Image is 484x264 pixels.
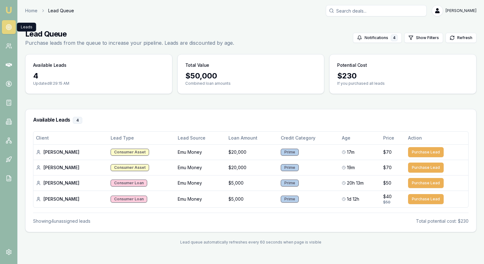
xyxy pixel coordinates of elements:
h3: Total Value [185,62,209,68]
div: $50 [383,200,403,205]
div: Lead queue automatically refreshes every 60 seconds when page is visible [25,240,476,245]
a: Home [25,8,37,14]
td: Emu Money [175,160,226,175]
th: Lead Source [175,132,226,144]
input: Search deals [326,5,427,16]
th: Credit Category [278,132,339,144]
span: [PERSON_NAME] [446,8,476,13]
p: Purchase leads from the queue to increase your pipeline. Leads are discounted by age. [25,39,234,47]
h3: Potential Cost [337,62,367,68]
div: Consumer Asset [111,164,149,171]
div: Prime [281,149,299,156]
div: Prime [281,164,299,171]
span: $40 [383,193,392,200]
button: Refresh [446,33,476,43]
div: Prime [281,196,299,203]
div: 4 [391,34,398,41]
span: $50 [383,180,391,186]
nav: breadcrumb [25,8,74,14]
th: Client [33,132,108,144]
th: Age [339,132,381,144]
h3: Available Leads [33,62,66,68]
button: Purchase Lead [408,194,444,204]
div: Total potential cost: $230 [416,218,469,224]
td: Emu Money [175,191,226,207]
button: Purchase Lead [408,147,444,157]
th: Action [406,132,468,144]
span: $70 [383,164,392,171]
div: Consumer Loan [111,180,147,187]
th: Loan Amount [226,132,279,144]
th: Price [381,132,406,144]
td: Emu Money [175,175,226,191]
h3: Available Leads [33,117,469,124]
div: $ 50,000 [185,71,317,81]
button: Purchase Lead [408,163,444,173]
div: Showing 4 unassigned lead s [33,218,90,224]
div: 4 [73,117,82,124]
p: Updated 8:29:15 AM [33,81,164,86]
td: $5,000 [226,175,279,191]
div: [PERSON_NAME] [36,164,106,171]
div: $ 230 [337,71,469,81]
h1: Lead Queue [25,29,234,39]
span: Lead Queue [48,8,74,14]
span: 20h 13m [347,180,364,186]
span: $70 [383,149,392,155]
div: [PERSON_NAME] [36,196,106,202]
p: If you purchased all leads [337,81,469,86]
td: $20,000 [226,160,279,175]
button: Notifications4 [353,33,402,43]
div: [PERSON_NAME] [36,180,106,186]
div: [PERSON_NAME] [36,149,106,155]
button: Purchase Lead [408,178,444,188]
div: Consumer Loan [111,196,147,203]
div: Prime [281,180,299,187]
td: $5,000 [226,191,279,207]
td: $20,000 [226,144,279,160]
span: 17m [347,149,354,155]
button: Show Filters [404,33,443,43]
span: 1d 12h [347,196,359,202]
span: 19m [347,164,355,171]
p: Combined loan amounts [185,81,317,86]
div: Consumer Asset [111,149,149,156]
img: emu-icon-u.png [5,6,13,14]
div: 4 [33,71,164,81]
div: Leads [17,23,36,32]
th: Lead Type [108,132,175,144]
td: Emu Money [175,144,226,160]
